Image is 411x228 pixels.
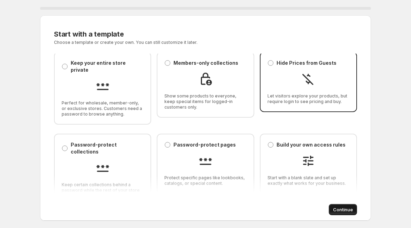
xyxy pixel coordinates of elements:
img: Password-protect pages [199,154,212,168]
img: Keep your entire store private [96,79,110,93]
img: Password-protect collections [96,161,110,175]
p: Password-protect pages [173,141,236,148]
p: Choose a template or create your own. You can still customize it later. [54,40,274,45]
span: Perfect for wholesale, member-only, or exclusive stores. Customers need a password to browse anyt... [62,100,144,117]
span: Continue [333,206,353,213]
span: Let visitors explore your products, but require login to see pricing and buy. [267,93,349,104]
img: Hide Prices from Guests [301,72,315,86]
span: Keep certain collections behind a password while the rest of your store is open. [62,182,144,199]
p: Keep your entire store private [71,60,144,73]
span: Start with a template [54,30,124,38]
p: Hide Prices from Guests [277,60,336,66]
img: Build your own access rules [301,154,315,168]
span: Start with a blank slate and set up exactly what works for your business. [267,175,349,186]
button: Continue [329,204,357,215]
img: Members-only collections [199,72,212,86]
p: Members-only collections [173,60,238,66]
p: Password-protect collections [71,141,144,155]
p: Build your own access rules [277,141,346,148]
span: Show some products to everyone, keep special items for logged-in customers only. [164,93,246,110]
span: Protect specific pages like lookbooks, catalogs, or special content. [164,175,246,186]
